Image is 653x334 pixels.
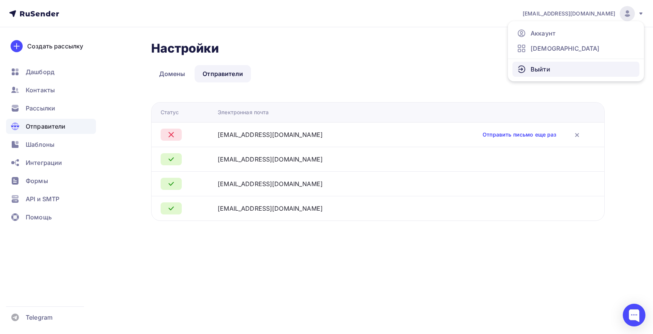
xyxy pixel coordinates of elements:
a: Отправители [6,119,96,134]
span: Telegram [26,313,53,322]
div: [EMAIL_ADDRESS][DOMAIN_NAME] [218,155,323,164]
a: Шаблоны [6,137,96,152]
ul: [EMAIL_ADDRESS][DOMAIN_NAME] [508,21,644,81]
span: Интеграции [26,158,62,167]
a: Формы [6,173,96,188]
div: Статус [161,109,179,116]
span: Формы [26,176,48,185]
span: API и SMTP [26,194,59,204]
span: Выйти [531,65,550,74]
span: Отправители [26,122,66,131]
div: Создать рассылку [27,42,83,51]
span: Шаблоны [26,140,54,149]
div: [EMAIL_ADDRESS][DOMAIN_NAME] [218,204,323,213]
a: Дашборд [6,64,96,79]
span: Контакты [26,85,55,95]
div: [EMAIL_ADDRESS][DOMAIN_NAME] [218,179,323,188]
span: Аккаунт [531,29,556,38]
a: Домены [151,65,193,82]
span: [DEMOGRAPHIC_DATA] [531,44,600,53]
a: Рассылки [6,101,96,116]
div: [EMAIL_ADDRESS][DOMAIN_NAME] [218,130,323,139]
span: Рассылки [26,104,55,113]
span: Помощь [26,213,52,222]
a: Контакты [6,82,96,98]
span: [EMAIL_ADDRESS][DOMAIN_NAME] [523,10,615,17]
div: Электронная почта [218,109,269,116]
a: Отправить письмо еще раз [483,131,556,138]
a: [EMAIL_ADDRESS][DOMAIN_NAME] [523,6,644,21]
span: Дашборд [26,67,54,76]
h2: Настройки [151,41,219,56]
a: Отправители [195,65,251,82]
